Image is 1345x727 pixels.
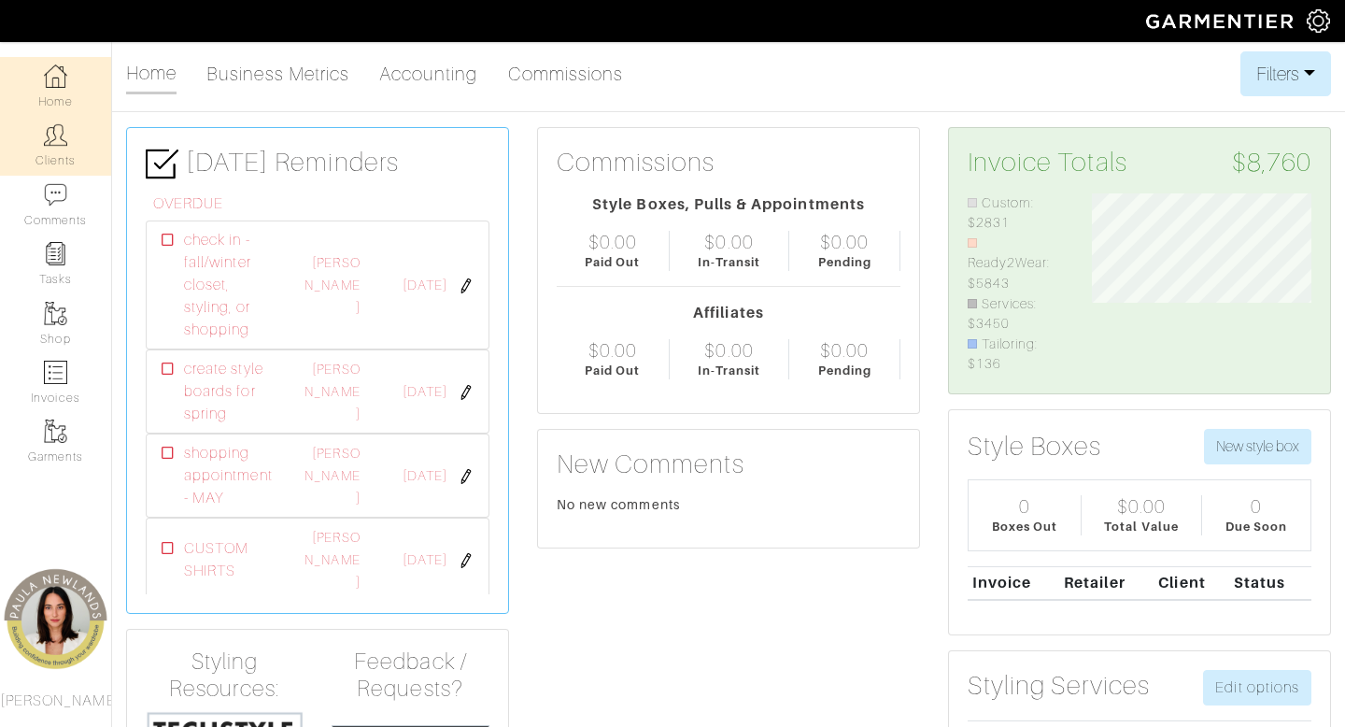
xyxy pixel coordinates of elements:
span: [DATE] [403,466,447,487]
div: $0.00 [588,339,637,362]
div: Affiliates [557,302,900,324]
h3: Commissions [557,147,715,178]
img: clients-icon-6bae9207a08558b7cb47a8932f037763ab4055f8c8b6bfacd5dc20c3e0201464.png [44,123,67,147]
div: Pending [818,362,871,379]
a: [PERSON_NAME] [304,362,360,421]
div: $0.00 [704,339,753,362]
li: Services: $3450 [968,294,1064,335]
h3: Invoice Totals [968,147,1311,178]
th: Invoice [968,567,1059,600]
div: 0 [1251,495,1262,518]
div: $0.00 [820,231,869,253]
h3: New Comments [557,449,900,480]
span: [DATE] [403,550,447,571]
a: [PERSON_NAME] [304,446,360,506]
a: Commissions [508,55,624,93]
a: [PERSON_NAME] [304,255,360,315]
img: garmentier-logo-header-white-b43fb05a5012e4ada735d5af1a66efaba907eab6374d6393d1fbf88cb4ef424d.png [1137,5,1307,37]
h6: OVERDUE [153,195,489,213]
img: gear-icon-white-bd11855cb880d31180b6d7d6211b90ccbf57a29d726f0c71d8c61bd08dd39cc2.png [1307,9,1330,33]
div: $0.00 [820,339,869,362]
th: Status [1229,567,1311,600]
a: [PERSON_NAME] [304,530,360,590]
div: $0.00 [704,231,753,253]
div: In-Transit [698,362,761,379]
div: Style Boxes, Pulls & Appointments [557,193,900,216]
button: Filters [1240,51,1331,96]
img: dashboard-icon-dbcd8f5a0b271acd01030246c82b418ddd0df26cd7fceb0bd07c9910d44c42f6.png [44,64,67,88]
li: Tailoring: $136 [968,335,1064,375]
div: Paid Out [585,253,640,271]
span: CUSTOM SHIRTS [184,537,276,582]
span: [DATE] [403,276,447,296]
span: shopping appointment - MAY [184,442,276,509]
a: Home [126,54,177,94]
img: check-box-icon-36a4915ff3ba2bd8f6e4f29bc755bb66becd62c870f447fc0dd1365fcfddab58.png [146,148,178,180]
h4: Styling Resources: [146,649,304,703]
span: check in - fall/winter closet, styling, or shopping [184,229,276,341]
a: Edit options [1203,670,1311,706]
a: Accounting [379,55,478,93]
li: Ready2Wear: $5843 [968,234,1064,294]
li: Custom: $2831 [968,193,1064,234]
h3: Style Boxes [968,431,1102,463]
div: Total Value [1104,518,1179,535]
div: $0.00 [1117,495,1166,518]
img: pen-cf24a1663064a2ec1b9c1bd2387e9de7a2fa800b781884d57f21acf72779bad2.png [459,469,474,484]
div: In-Transit [698,253,761,271]
img: pen-cf24a1663064a2ec1b9c1bd2387e9de7a2fa800b781884d57f21acf72779bad2.png [459,278,474,293]
div: Boxes Out [992,518,1057,535]
div: $0.00 [588,231,637,253]
h3: Styling Services [968,670,1150,702]
img: reminder-icon-8004d30b9f0a5d33ae49ab947aed9ed385cf756f9e5892f1edd6e32f2345188e.png [44,242,67,265]
div: Pending [818,253,871,271]
span: $8,760 [1232,147,1311,178]
img: orders-icon-0abe47150d42831381b5fb84f609e132dff9fe21cb692f30cb5eec754e2cba89.png [44,361,67,384]
button: New style box [1204,429,1311,464]
div: Paid Out [585,362,640,379]
th: Retailer [1059,567,1154,600]
span: create style boards for spring [184,358,276,425]
a: Business Metrics [206,55,349,93]
div: 0 [1019,495,1030,518]
h4: Feedback / Requests? [332,649,489,703]
img: comment-icon-a0a6a9ef722e966f86d9cbdc48e553b5cf19dbc54f86b18d962a5391bc8f6eb6.png [44,183,67,207]
img: pen-cf24a1663064a2ec1b9c1bd2387e9de7a2fa800b781884d57f21acf72779bad2.png [459,553,474,568]
img: garments-icon-b7da505a4dc4fd61783c78ac3ca0ef83fa9d6f193b1c9dc38574b1d14d53ca28.png [44,420,67,443]
div: No new comments [557,495,900,514]
span: [DATE] [403,382,447,403]
h3: [DATE] Reminders [146,147,489,180]
th: Client [1154,567,1230,600]
img: garments-icon-b7da505a4dc4fd61783c78ac3ca0ef83fa9d6f193b1c9dc38574b1d14d53ca28.png [44,302,67,325]
img: pen-cf24a1663064a2ec1b9c1bd2387e9de7a2fa800b781884d57f21acf72779bad2.png [459,385,474,400]
div: Due Soon [1225,518,1287,535]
